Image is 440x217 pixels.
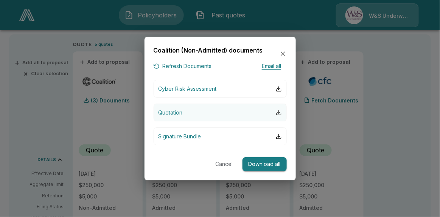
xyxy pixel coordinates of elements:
p: Signature Bundle [159,132,201,140]
h6: Coalition (Non-Admitted) documents [154,46,263,56]
button: Signature Bundle [154,127,287,145]
p: Cyber Risk Assessment [159,85,217,93]
p: Quotation [159,108,183,116]
button: Refresh Documents [154,62,212,71]
button: Download all [243,157,287,171]
button: Cancel [212,157,236,171]
button: Quotation [154,104,287,121]
button: Cyber Risk Assessment [154,80,287,98]
button: Email all [257,62,287,71]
